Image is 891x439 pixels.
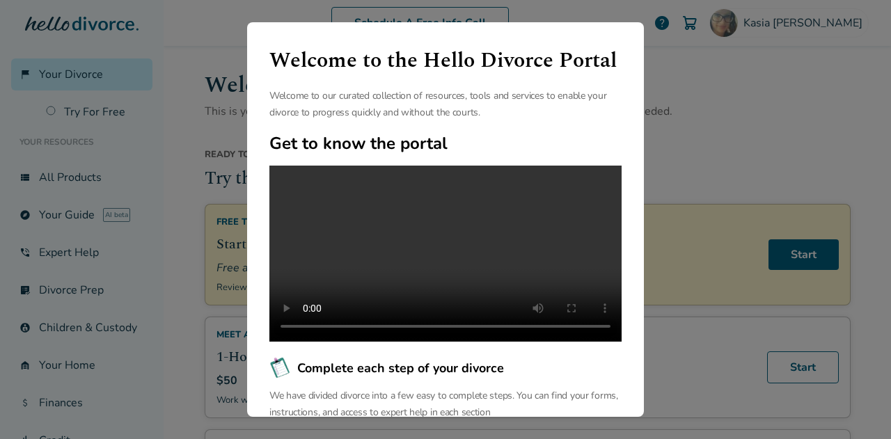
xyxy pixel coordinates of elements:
[269,132,622,154] h2: Get to know the portal
[269,357,292,379] img: Complete each step of your divorce
[269,88,622,121] p: Welcome to our curated collection of resources, tools and services to enable your divorce to prog...
[269,388,622,421] p: We have divided divorce into a few easy to complete steps. You can find your forms, instructions,...
[821,372,891,439] iframe: Chat Widget
[269,45,622,77] h1: Welcome to the Hello Divorce Portal
[297,359,504,377] span: Complete each step of your divorce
